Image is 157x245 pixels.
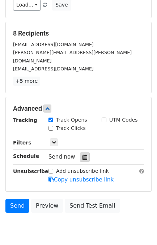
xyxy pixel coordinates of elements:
h5: 8 Recipients [13,29,144,37]
strong: Filters [13,140,31,146]
label: Track Clicks [56,124,86,132]
strong: Schedule [13,153,39,159]
label: Track Opens [56,116,87,124]
strong: Tracking [13,117,37,123]
small: [EMAIL_ADDRESS][DOMAIN_NAME] [13,42,94,47]
a: Copy unsubscribe link [48,176,114,183]
small: [EMAIL_ADDRESS][DOMAIN_NAME] [13,66,94,72]
iframe: Chat Widget [121,210,157,245]
span: Send now [48,154,75,160]
a: Preview [31,199,63,213]
a: Send Test Email [65,199,120,213]
a: +5 more [13,77,40,86]
a: Send [5,199,29,213]
label: Add unsubscribe link [56,167,109,175]
h5: Advanced [13,105,144,113]
strong: Unsubscribe [13,168,48,174]
small: [PERSON_NAME][EMAIL_ADDRESS][PERSON_NAME][DOMAIN_NAME] [13,50,132,64]
label: UTM Codes [109,116,137,124]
